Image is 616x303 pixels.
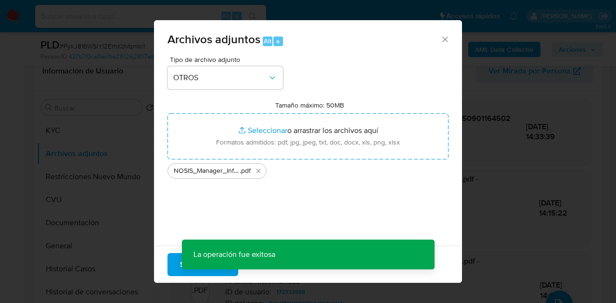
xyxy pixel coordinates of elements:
span: NOSIS_Manager_InformeIndividual_20077826697_620657_20250901164502 [174,166,240,176]
span: Subir archivo [180,254,226,275]
button: Eliminar NOSIS_Manager_InformeIndividual_20077826697_620657_20250901164502.pdf [253,165,264,177]
label: Tamaño máximo: 50MB [275,101,344,109]
button: Cerrar [440,35,449,43]
span: a [276,36,280,46]
span: OTROS [173,73,268,83]
button: Subir archivo [167,253,238,276]
ul: Archivos seleccionados [167,159,449,179]
button: OTROS [167,66,283,89]
span: Archivos adjuntos [167,31,260,48]
p: La operación fue exitosa [182,240,287,269]
span: .pdf [240,166,251,176]
span: Tipo de archivo adjunto [170,56,285,63]
span: Alt [264,36,271,46]
span: Cancelar [255,254,286,275]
